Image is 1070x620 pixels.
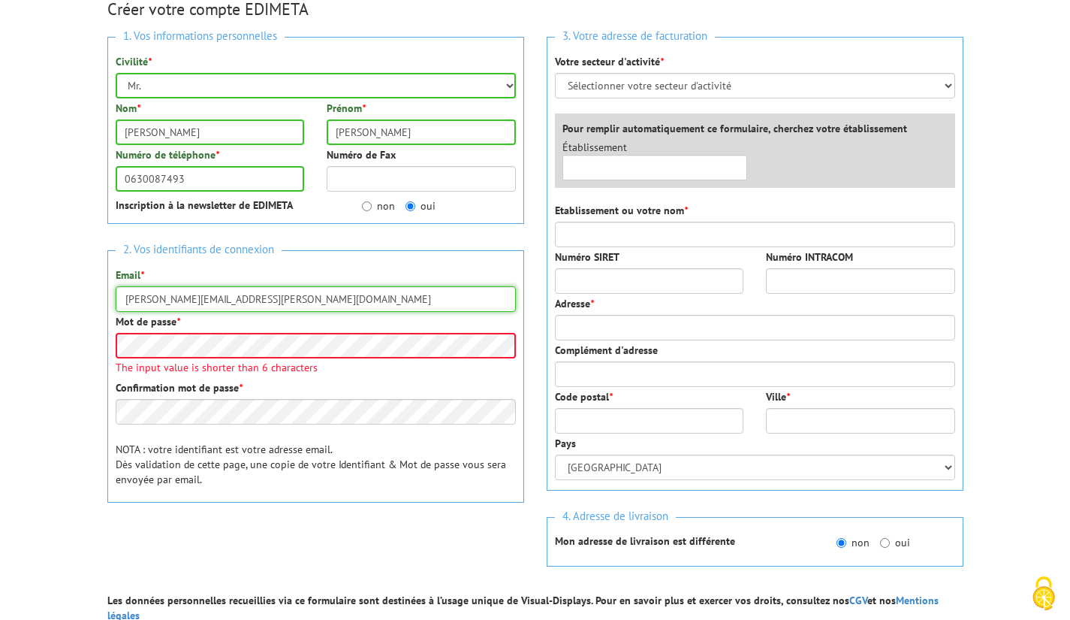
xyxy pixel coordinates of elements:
label: Email [116,268,144,283]
label: Pour remplir automatiquement ce formulaire, cherchez votre établissement [562,121,907,136]
label: oui [405,198,436,213]
input: oui [880,538,890,548]
label: Numéro INTRACOM [766,250,853,265]
strong: Inscription à la newsletter de EDIMETA [116,198,293,212]
span: 1. Vos informations personnelles [116,26,285,47]
img: Cookies (fenêtre modale) [1025,575,1062,612]
label: Prénom [327,101,366,116]
p: NOTA : votre identifiant est votre adresse email. Dès validation de cette page, une copie de votr... [116,442,516,487]
span: 4. Adresse de livraison [555,507,676,527]
label: Code postal [555,389,613,404]
label: Civilité [116,54,152,69]
span: 2. Vos identifiants de connexion [116,240,282,260]
label: Ville [766,389,790,404]
iframe: reCAPTCHA [107,529,336,588]
label: oui [880,535,910,550]
a: CGV [849,594,867,607]
label: Nom [116,101,140,116]
label: Numéro SIRET [555,250,619,265]
label: Adresse [555,296,594,311]
label: Complément d'adresse [555,343,658,358]
span: 3. Votre adresse de facturation [555,26,715,47]
label: Confirmation mot de passe [116,380,243,395]
label: Pays [555,436,576,451]
input: oui [405,201,415,211]
label: non [362,198,395,213]
label: Mot de passe [116,314,180,329]
button: Cookies (fenêtre modale) [1017,569,1070,620]
label: Numéro de Fax [327,147,396,162]
input: non [836,538,846,548]
label: non [836,535,870,550]
input: non [362,201,372,211]
label: Numéro de téléphone [116,147,219,162]
div: Établissement [551,140,759,180]
label: Etablissement ou votre nom [555,203,688,218]
span: The input value is shorter than 6 characters [116,362,516,373]
label: Votre secteur d'activité [555,54,664,69]
strong: Mon adresse de livraison est différente [555,534,735,548]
